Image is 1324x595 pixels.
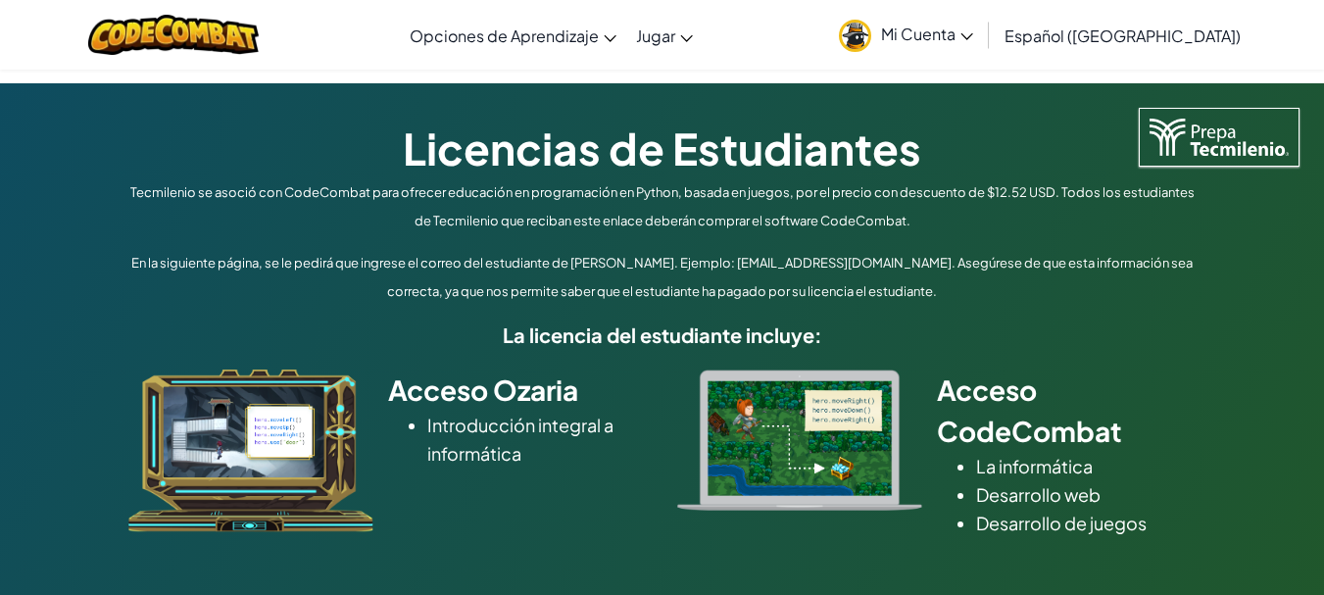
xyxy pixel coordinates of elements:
[388,370,648,411] h2: Acceso Ozaria
[1139,108,1299,167] img: Tecmilenio logo
[410,25,599,46] span: Opciones de Aprendizaje
[839,20,871,52] img: avatar
[937,370,1197,452] h2: Acceso CodeCombat
[123,118,1201,178] h1: Licencias de Estudiantes
[400,9,626,62] a: Opciones de Aprendizaje
[88,15,260,55] img: CodeCombat logo
[427,411,648,468] li: Introducción integral a informática
[123,249,1201,306] p: En la siguiente página, se le pedirá que ingrese el correo del estudiante de [PERSON_NAME]. Ejemp...
[123,320,1201,350] h5: La licencia del estudiante incluye:
[881,24,973,44] span: Mi Cuenta
[636,25,675,46] span: Jugar
[976,480,1197,509] li: Desarrollo web
[128,370,373,532] img: ozaria_acodus.png
[995,9,1250,62] a: Español ([GEOGRAPHIC_DATA])
[1005,25,1241,46] span: Español ([GEOGRAPHIC_DATA])
[677,370,922,511] img: type_real_code.png
[976,452,1197,480] li: La informática
[829,4,983,66] a: Mi Cuenta
[976,509,1197,537] li: Desarrollo de juegos
[626,9,703,62] a: Jugar
[123,178,1201,235] p: Tecmilenio se asoció con CodeCombat para ofrecer educación en programación en Python, basada en j...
